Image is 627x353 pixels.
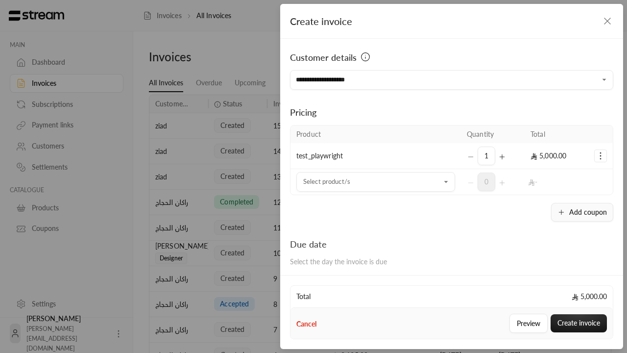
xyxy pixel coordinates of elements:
[572,292,607,302] span: 5,000.00
[478,173,495,191] span: 0
[290,126,461,143] th: Product
[296,151,343,160] span: test_playwright
[525,126,588,143] th: Total
[290,15,352,27] span: Create invoice
[290,50,357,64] span: Customer details
[509,314,548,333] button: Preview
[290,237,387,251] div: Due date
[551,314,607,332] button: Create invoice
[551,203,613,222] button: Add coupon
[599,74,610,86] button: Open
[531,151,566,160] span: 5,000.00
[440,176,452,188] button: Open
[290,125,613,195] table: Selected Products
[525,169,588,195] td: -
[290,105,613,119] div: Pricing
[478,147,495,165] span: 1
[296,319,316,329] button: Cancel
[296,292,311,302] span: Total
[461,126,525,143] th: Quantity
[290,257,387,266] span: Select the day the invoice is due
